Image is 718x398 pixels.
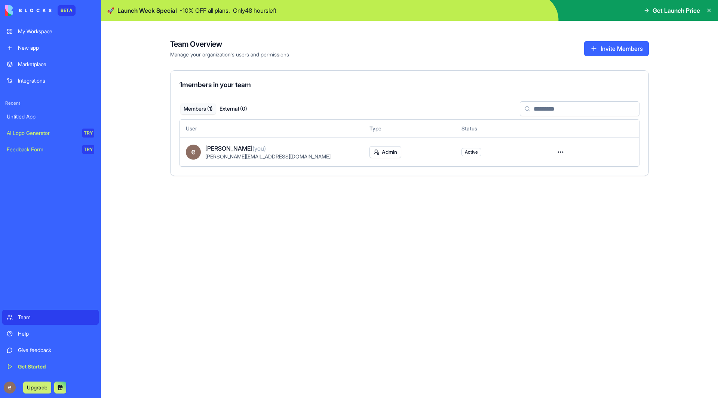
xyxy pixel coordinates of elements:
div: Give feedback [18,346,94,354]
div: Type [369,125,449,132]
a: AI Logo GeneratorTRY [2,126,99,141]
div: Feedback Form [7,146,77,153]
span: Launch Week Special [117,6,177,15]
button: Admin [369,146,401,158]
div: Close [131,3,145,16]
div: Marketplace [18,61,94,68]
div: Untitled App [7,113,94,120]
div: TRY [82,145,94,154]
span: [PERSON_NAME][EMAIL_ADDRESS][DOMAIN_NAME] [205,153,331,160]
button: go back [5,3,19,17]
a: BETA [5,5,76,16]
span: Get Launch Price [653,6,700,15]
span: 🚀 [107,6,114,15]
div: Get Started [18,363,94,370]
a: Help [2,326,99,341]
div: Hey [PERSON_NAME] 👋Welcome to Blocks 🙌 I'm here if you have any questions!Shelly • 1m ago [6,43,123,78]
a: Team [2,310,99,325]
button: Emoji picker [12,245,18,251]
h1: Shelly [36,4,54,9]
button: Invite Members [584,41,649,56]
span: Manage your organization's users and permissions [170,51,289,58]
button: Upload attachment [36,245,42,251]
button: Send a message… [128,242,140,254]
button: Gif picker [24,245,30,251]
div: Welcome to Blocks 🙌 I'm here if you have any questions! [12,59,117,73]
button: Members ( 1 ) [181,104,216,114]
div: New app [18,44,94,52]
span: Admin [382,148,397,156]
a: Integrations [2,73,99,88]
a: Get Started [2,359,99,374]
a: New app [2,40,99,55]
button: Start recording [47,245,53,251]
span: Recent [2,100,99,106]
div: AI Logo Generator [7,129,77,137]
img: ACg8ocJ8Wur5KUhnKD0gzSB8kmeq9A_1QKp0g-fa8Fc8Upb6dZalDQ=s96-c [4,382,16,394]
button: Upgrade [23,382,51,394]
span: 1 members in your team [179,81,251,89]
img: Profile image for Shelly [21,4,33,16]
div: Hey [PERSON_NAME] 👋 [12,47,117,55]
p: Only 48 hours left [233,6,276,15]
span: Active [465,149,478,155]
div: TRY [82,129,94,138]
div: BETA [58,5,76,16]
a: Feedback FormTRY [2,142,99,157]
a: Marketplace [2,57,99,72]
th: User [180,120,363,138]
a: Upgrade [23,383,51,391]
span: [PERSON_NAME] [205,144,266,153]
h4: Team Overview [170,39,289,49]
div: Integrations [18,77,94,84]
div: Help [18,330,94,337]
span: (you) [252,145,266,152]
div: Shelly • 1m ago [12,79,49,84]
img: ACg8ocJ8Wur5KUhnKD0gzSB8kmeq9A_1QKp0g-fa8Fc8Upb6dZalDQ=s96-c [186,145,201,160]
p: Active 30m ago [36,9,74,17]
div: Shelly says… [6,43,144,94]
a: Give feedback [2,343,99,358]
p: - 10 % OFF all plans. [180,6,230,15]
div: Team [18,314,94,321]
button: Home [117,3,131,17]
a: Untitled App [2,109,99,124]
img: logo [5,5,52,16]
div: Status [461,125,541,132]
a: My Workspace [2,24,99,39]
textarea: Message… [6,229,143,242]
button: External ( 0 ) [216,104,251,114]
div: My Workspace [18,28,94,35]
